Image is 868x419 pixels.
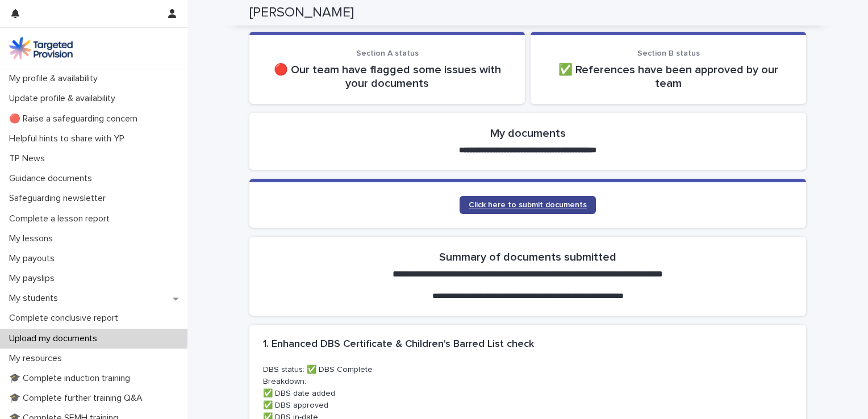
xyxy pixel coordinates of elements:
p: My payouts [5,253,64,264]
img: M5nRWzHhSzIhMunXDL62 [9,37,73,60]
h2: [PERSON_NAME] [249,5,354,21]
p: Safeguarding newsletter [5,193,115,204]
p: 🔴 Raise a safeguarding concern [5,114,147,124]
h2: Summary of documents submitted [439,250,616,264]
a: Click here to submit documents [460,196,596,214]
p: Complete a lesson report [5,213,119,224]
p: My profile & availability [5,73,107,84]
h2: 1. Enhanced DBS Certificate & Children's Barred List check [263,338,534,351]
p: Update profile & availability [5,93,124,104]
p: TP News [5,153,54,164]
p: My students [5,293,67,304]
p: Upload my documents [5,333,106,344]
span: Section B status [637,49,700,57]
h2: My documents [490,127,566,140]
p: 🎓 Complete induction training [5,373,139,384]
p: Guidance documents [5,173,101,184]
p: Complete conclusive report [5,313,127,324]
p: 🎓 Complete further training Q&A [5,393,152,404]
p: Helpful hints to share with YP [5,133,133,144]
span: Section A status [356,49,419,57]
span: Click here to submit documents [469,201,587,209]
p: My payslips [5,273,64,284]
p: ✅ References have been approved by our team [544,63,792,90]
p: My resources [5,353,71,364]
p: My lessons [5,233,62,244]
p: 🔴 Our team have flagged some issues with your documents [263,63,511,90]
